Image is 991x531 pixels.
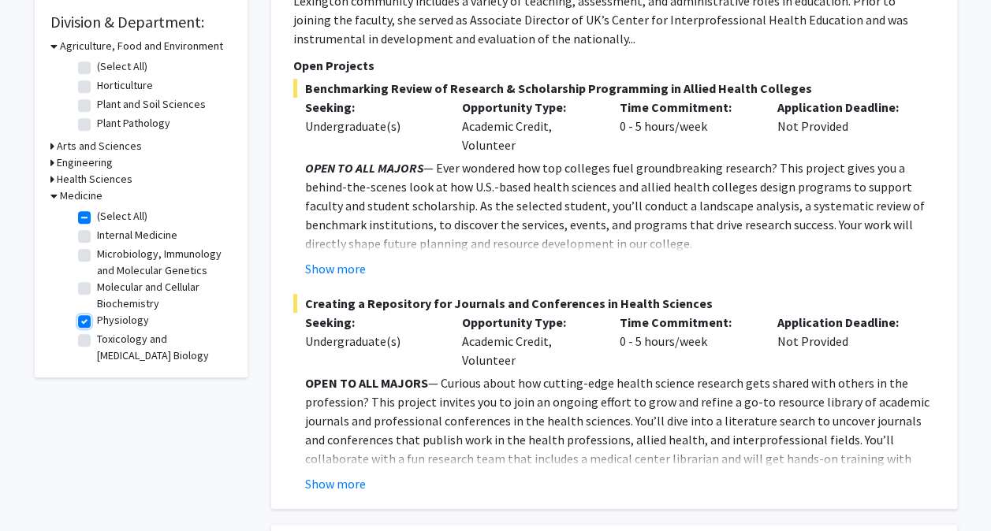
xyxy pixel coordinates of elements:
[12,460,67,519] iframe: Chat
[293,294,935,313] span: Creating a Repository for Journals and Conferences in Health Sciences
[305,259,366,278] button: Show more
[305,375,428,391] strong: OPEN TO ALL MAJORS
[462,98,596,117] p: Opportunity Type:
[97,227,177,243] label: Internal Medicine
[766,98,923,154] div: Not Provided
[305,98,439,117] p: Seeking:
[97,208,147,225] label: (Select All)
[450,98,608,154] div: Academic Credit, Volunteer
[462,313,596,332] p: Opportunity Type:
[97,96,206,113] label: Plant and Soil Sciences
[305,332,439,351] div: Undergraduate(s)
[620,98,754,117] p: Time Commitment:
[305,158,935,253] p: — Ever wondered how top colleges fuel groundbreaking research? This project gives you a behind-th...
[450,313,608,369] div: Academic Credit, Volunteer
[97,77,153,94] label: Horticulture
[766,313,923,369] div: Not Provided
[777,313,911,332] p: Application Deadline:
[97,331,228,364] label: Toxicology and [MEDICAL_DATA] Biology
[97,115,170,132] label: Plant Pathology
[620,313,754,332] p: Time Commitment:
[305,160,423,176] em: OPEN TO ALL MAJORS
[57,171,132,188] h3: Health Sciences
[608,98,766,154] div: 0 - 5 hours/week
[305,313,439,332] p: Seeking:
[293,79,935,98] span: Benchmarking Review of Research & Scholarship Programming in Allied Health Colleges
[50,13,232,32] h2: Division & Department:
[305,117,439,136] div: Undergraduate(s)
[608,313,766,369] div: 0 - 5 hours/week
[97,246,228,279] label: Microbiology, Immunology and Molecular Genetics
[305,373,935,506] p: — Curious about how cutting-edge health science research gets shared with others in the professio...
[97,58,147,75] label: (Select All)
[777,98,911,117] p: Application Deadline:
[57,138,142,154] h3: Arts and Sciences
[97,312,149,329] label: Physiology
[293,56,935,75] p: Open Projects
[60,38,223,54] h3: Agriculture, Food and Environment
[57,154,113,171] h3: Engineering
[97,279,228,312] label: Molecular and Cellular Biochemistry
[60,188,102,204] h3: Medicine
[305,474,366,493] button: Show more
